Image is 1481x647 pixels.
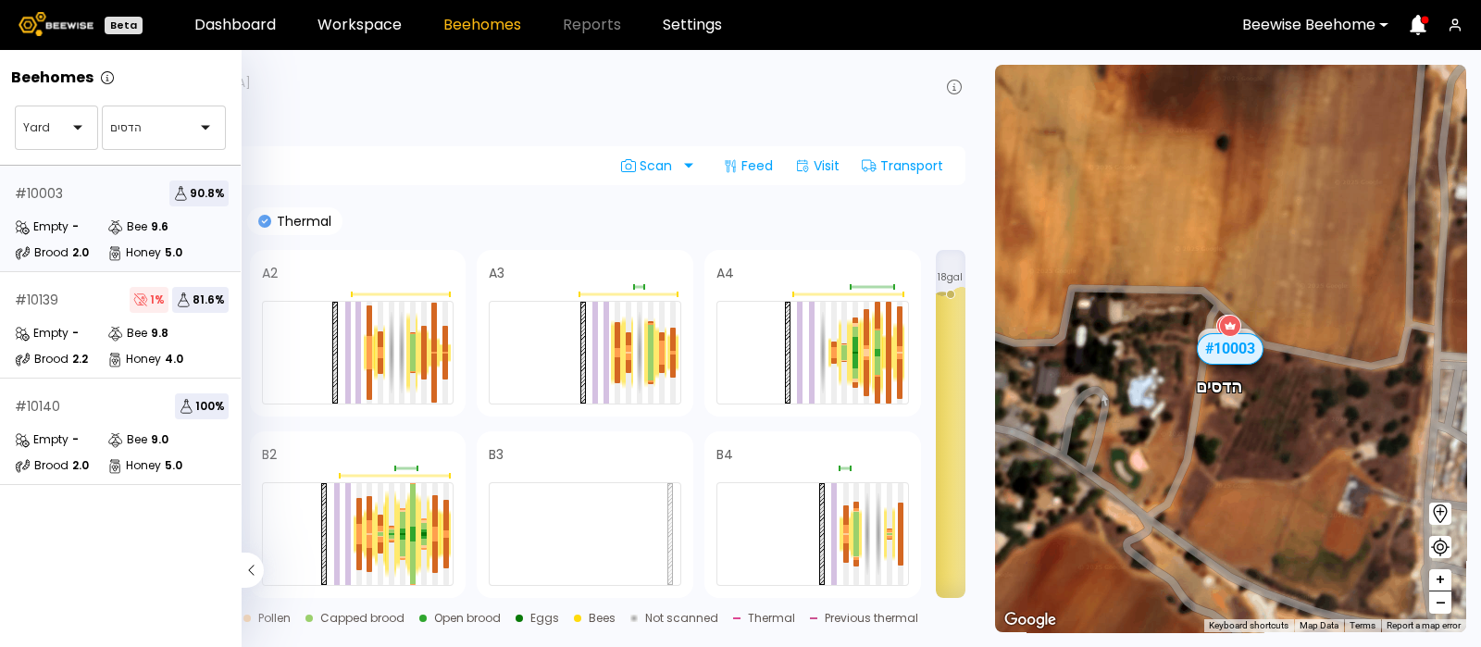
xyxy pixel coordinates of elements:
[1000,608,1061,632] a: Open this area in Google Maps (opens a new window)
[15,350,68,368] div: Brood
[107,350,161,368] div: Honey
[825,613,918,624] div: Previous thermal
[258,613,291,624] div: Pollen
[748,613,795,624] div: Thermal
[443,18,521,32] a: Beehomes
[72,354,88,365] div: 2.2
[15,400,60,413] div: # 10140
[716,267,734,280] h4: A4
[107,218,147,236] div: Bee
[165,247,182,258] div: 5.0
[1429,591,1451,614] button: –
[72,460,89,471] div: 2.0
[15,187,63,200] div: # 10003
[489,448,504,461] h4: B3
[1435,568,1446,591] span: +
[645,613,718,624] div: Not scanned
[320,613,404,624] div: Capped brood
[271,215,331,228] p: Thermal
[175,393,229,419] span: 100 %
[15,243,68,262] div: Brood
[489,267,504,280] h4: A3
[262,448,277,461] h4: B2
[1197,356,1243,395] div: הדסים
[854,151,951,180] div: Transport
[530,613,559,624] div: Eggs
[1429,569,1451,591] button: +
[19,12,93,36] img: Beewise logo
[1000,608,1061,632] img: Google
[169,180,229,206] span: 90.8 %
[563,18,621,32] span: Reports
[130,287,168,313] span: 1 %
[11,70,93,85] p: Beehomes
[262,267,278,280] h4: A2
[107,430,147,449] div: Bee
[15,430,68,449] div: Empty
[107,456,161,475] div: Honey
[317,18,402,32] a: Workspace
[1350,620,1375,630] a: Terms (opens in new tab)
[107,324,147,342] div: Bee
[1209,619,1288,632] button: Keyboard shortcuts
[72,247,89,258] div: 2.0
[663,18,722,32] a: Settings
[72,221,79,232] div: -
[621,158,678,173] span: Scan
[15,324,68,342] div: Empty
[1436,591,1446,615] span: –
[434,613,501,624] div: Open brood
[15,293,58,306] div: # 10139
[1197,333,1263,365] div: # 10003
[15,456,68,475] div: Brood
[1300,619,1338,632] button: Map Data
[151,328,168,339] div: 9.8
[938,273,963,282] span: 18 gal
[1387,620,1461,630] a: Report a map error
[15,218,68,236] div: Empty
[589,613,616,624] div: Bees
[151,434,168,445] div: 9.0
[194,18,276,32] a: Dashboard
[788,151,847,180] div: Visit
[165,354,183,365] div: 4.0
[716,448,733,461] h4: B4
[165,460,182,471] div: 5.0
[72,434,79,445] div: -
[105,17,143,34] div: Beta
[716,151,780,180] div: Feed
[107,243,161,262] div: Honey
[151,221,168,232] div: 9.6
[172,287,229,313] span: 81.6 %
[72,328,79,339] div: -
